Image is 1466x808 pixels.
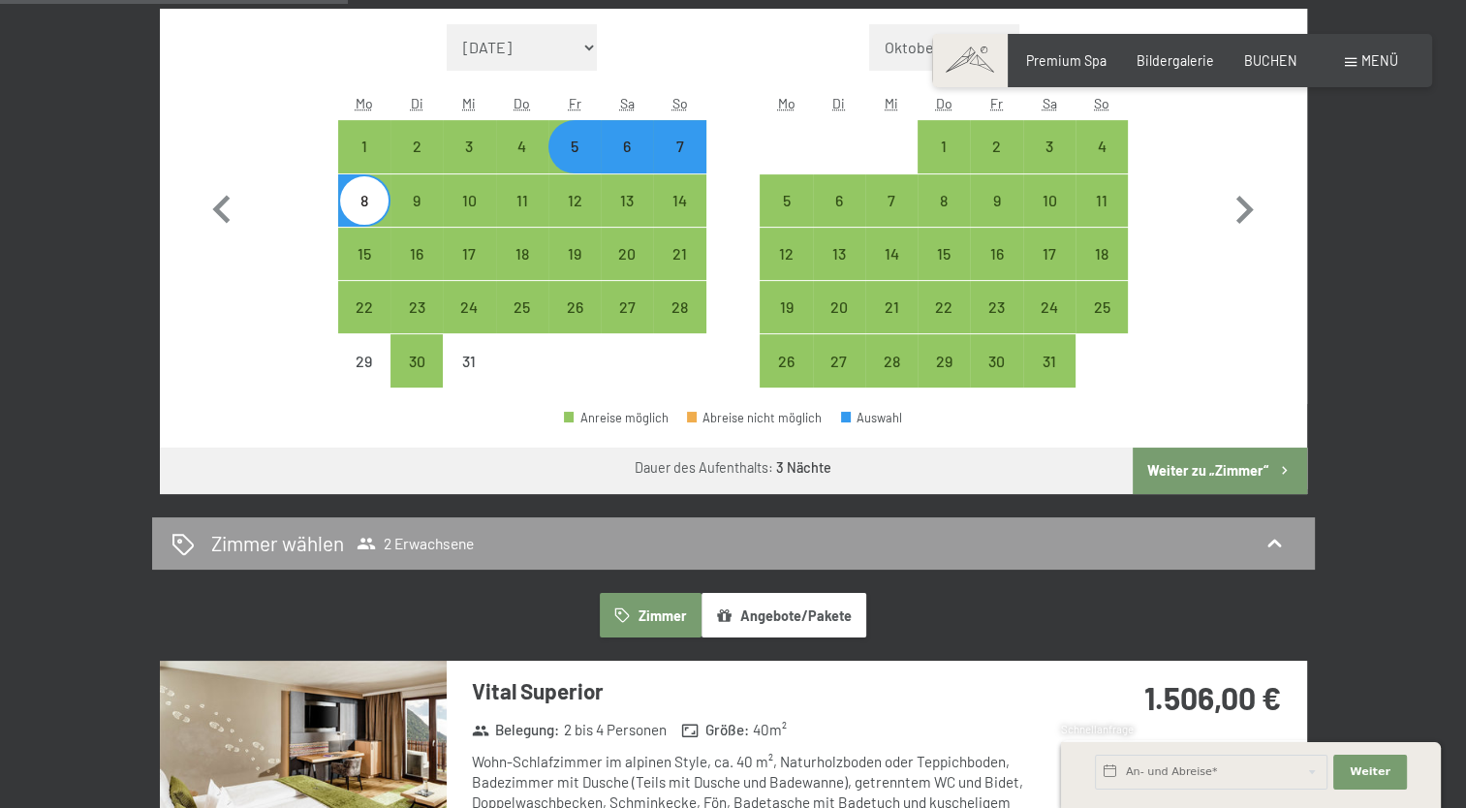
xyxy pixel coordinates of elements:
div: Anreise möglich [813,334,865,387]
div: Tue Dec 30 2025 [390,334,443,387]
div: Anreise möglich [1023,228,1076,280]
div: Anreise möglich [865,228,918,280]
div: Tue Dec 16 2025 [390,228,443,280]
div: Anreise möglich [1076,281,1128,333]
div: Fri Dec 19 2025 [548,228,601,280]
button: Weiter zu „Zimmer“ [1133,448,1306,494]
div: Anreise möglich [813,281,865,333]
div: Anreise möglich [760,281,812,333]
div: 18 [1077,246,1126,295]
div: Thu Jan 08 2026 [918,174,970,227]
div: Anreise möglich [338,174,390,227]
div: Dauer des Aufenthalts: [635,458,831,478]
span: BUCHEN [1244,52,1297,69]
div: Wed Jan 07 2026 [865,174,918,227]
abbr: Mittwoch [462,95,476,111]
div: Anreise möglich [970,281,1022,333]
div: Anreise möglich [760,334,812,387]
div: Anreise möglich [653,281,705,333]
div: 12 [550,193,599,241]
div: Anreise möglich [1023,334,1076,387]
div: Sun Jan 25 2026 [1076,281,1128,333]
div: 7 [655,139,703,187]
div: 8 [340,193,389,241]
div: Anreise möglich [496,174,548,227]
div: 1 [340,139,389,187]
div: 13 [815,246,863,295]
button: Weiter [1333,755,1407,790]
div: Thu Dec 18 2025 [496,228,548,280]
div: Anreise möglich [970,174,1022,227]
div: Anreise möglich [865,334,918,387]
abbr: Dienstag [832,95,845,111]
div: 26 [762,354,810,402]
div: Anreise möglich [970,334,1022,387]
div: Anreise möglich [760,228,812,280]
div: Anreise möglich [865,174,918,227]
div: 27 [815,354,863,402]
div: Anreise möglich [443,281,495,333]
h3: Vital Superior [472,676,1048,706]
div: Anreise möglich [1076,228,1128,280]
div: Sat Jan 24 2026 [1023,281,1076,333]
div: Anreise möglich [813,228,865,280]
abbr: Freitag [990,95,1003,111]
strong: Belegung : [472,720,560,740]
strong: 1.506,00 € [1144,679,1281,716]
div: Anreise möglich [548,281,601,333]
div: Wed Jan 14 2026 [865,228,918,280]
div: 24 [445,299,493,348]
div: 5 [762,193,810,241]
div: Thu Jan 01 2026 [918,120,970,172]
div: Mon Dec 15 2025 [338,228,390,280]
div: 29 [920,354,968,402]
div: 31 [445,354,493,402]
div: Anreise möglich [813,174,865,227]
div: Anreise möglich [548,120,601,172]
div: Sun Dec 07 2025 [653,120,705,172]
div: Anreise möglich [653,120,705,172]
div: Fri Dec 26 2025 [548,281,601,333]
div: 17 [1025,246,1074,295]
div: Tue Jan 06 2026 [813,174,865,227]
div: 10 [445,193,493,241]
div: Sun Dec 28 2025 [653,281,705,333]
div: Anreise möglich [760,174,812,227]
div: 9 [392,193,441,241]
div: 25 [1077,299,1126,348]
div: Wed Dec 17 2025 [443,228,495,280]
div: 27 [603,299,651,348]
div: 18 [498,246,546,295]
div: Anreise möglich [1076,174,1128,227]
div: 6 [815,193,863,241]
div: Thu Dec 11 2025 [496,174,548,227]
div: Anreise nicht möglich [443,334,495,387]
div: Anreise möglich [564,412,669,424]
div: Wed Dec 03 2025 [443,120,495,172]
div: Sat Jan 17 2026 [1023,228,1076,280]
span: Weiter [1350,764,1390,780]
div: Sat Dec 13 2025 [601,174,653,227]
div: 1 [920,139,968,187]
div: Anreise möglich [390,334,443,387]
div: 4 [498,139,546,187]
div: 19 [550,246,599,295]
div: Wed Dec 10 2025 [443,174,495,227]
div: Anreise möglich [443,228,495,280]
div: 30 [972,354,1020,402]
div: 5 [550,139,599,187]
div: 12 [762,246,810,295]
div: Anreise möglich [918,228,970,280]
div: Anreise möglich [970,228,1022,280]
div: Fri Jan 16 2026 [970,228,1022,280]
abbr: Montag [356,95,373,111]
div: Fri Jan 09 2026 [970,174,1022,227]
div: Anreise nicht möglich [338,334,390,387]
div: Wed Jan 28 2026 [865,334,918,387]
div: Tue Jan 13 2026 [813,228,865,280]
div: 14 [655,193,703,241]
div: 22 [340,299,389,348]
div: Anreise möglich [548,174,601,227]
div: 28 [867,354,916,402]
a: Bildergalerie [1137,52,1214,69]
